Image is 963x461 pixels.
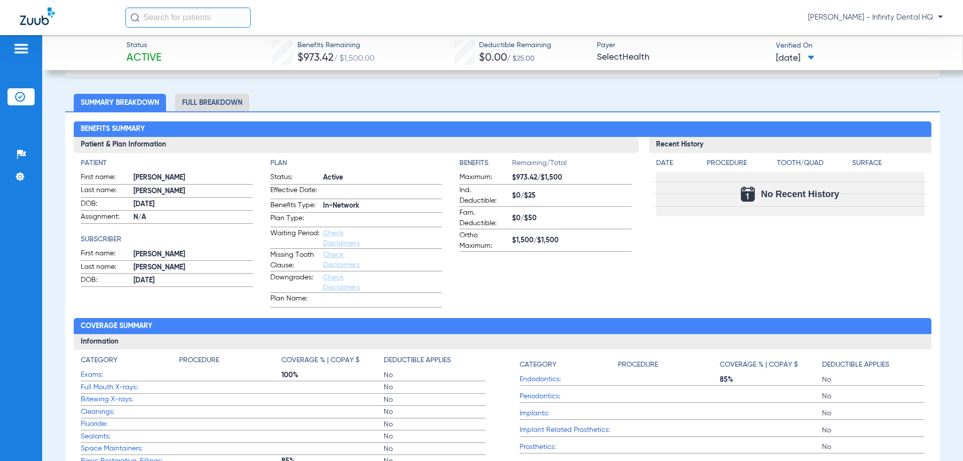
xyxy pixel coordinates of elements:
app-breakdown-title: Procedure [179,355,281,369]
app-breakdown-title: Procedure [707,158,773,172]
img: Zuub Logo [20,8,55,25]
h4: Category [520,360,556,370]
app-breakdown-title: Procedure [618,355,720,374]
li: Full Breakdown [175,94,249,111]
h4: Benefits [459,158,512,169]
span: $1,500/$1,500 [512,235,631,246]
span: $973.42/$1,500 [512,173,631,183]
app-breakdown-title: Category [520,355,618,374]
span: [DATE] [133,275,252,286]
span: No [384,419,486,429]
span: No [384,431,486,441]
span: Exams: [81,370,179,380]
a: Check Disclaimers [323,230,360,247]
span: 100% [281,370,384,380]
span: SelectHealth [597,51,767,64]
app-breakdown-title: Benefits [459,158,512,172]
span: No [384,370,486,380]
span: DOB: [81,199,130,211]
span: / $1,500.00 [334,55,375,63]
h4: Patient [81,158,252,169]
span: / $25.00 [507,55,535,62]
a: Check Disclaimers [323,251,360,268]
h4: Plan [270,158,442,169]
h4: Category [81,355,117,366]
h2: Coverage Summary [74,318,931,334]
app-breakdown-title: Category [81,355,179,369]
span: [DATE] [133,199,252,210]
li: Summary Breakdown [74,94,166,111]
span: Ind. Deductible: [459,185,509,206]
h4: Coverage % | Copay $ [281,355,360,366]
span: [PERSON_NAME] [133,173,252,183]
a: Check Disclaimers [323,274,360,291]
h4: Deductible Applies [384,355,451,366]
h3: Information [74,334,931,350]
span: Implant Related Prosthetics: [520,425,618,435]
span: In-Network [323,201,442,211]
span: [PERSON_NAME] [133,249,252,260]
span: First name: [81,248,130,260]
app-breakdown-title: Deductible Applies [384,355,486,369]
app-breakdown-title: Date [656,158,698,172]
span: Implants: [520,408,618,419]
span: Downgrades: [270,272,319,292]
span: No [384,407,486,417]
span: [PERSON_NAME] [133,186,252,197]
app-breakdown-title: Coverage % | Copay $ [281,355,384,369]
span: $0/$50 [512,213,631,224]
span: Active [126,51,162,65]
span: Plan Type: [270,213,319,227]
span: [PERSON_NAME] - Infinity Dental HQ [808,13,943,23]
span: 85% [720,375,822,385]
h4: Subscriber [81,234,252,245]
span: Effective Date: [270,185,319,199]
h4: Procedure [618,360,658,370]
span: Prosthetics: [520,442,618,452]
h4: Procedure [707,158,773,169]
span: Waiting Period: [270,228,319,248]
span: Space Maintainers: [81,443,179,454]
span: Status [126,40,162,51]
span: No [384,395,486,405]
span: Cleanings: [81,407,179,417]
span: Remaining/Total [512,158,631,172]
span: Sealants: [81,431,179,442]
span: N/A [133,212,252,223]
span: Maximum: [459,172,509,184]
h3: Recent History [649,137,931,153]
span: $0/$25 [512,191,631,201]
span: Active [323,173,442,183]
h3: Patient & Plan Information [74,137,638,153]
span: First name: [81,172,130,184]
span: Benefits Type: [270,200,319,212]
span: No [384,382,486,392]
h4: Coverage % | Copay $ [720,360,798,370]
span: Benefits Remaining [297,40,375,51]
span: Periodontics: [520,391,618,402]
span: Last name: [81,185,130,197]
span: Fluoride: [81,419,179,429]
h2: Benefits Summary [74,121,931,137]
iframe: Chat Widget [738,58,963,461]
span: $0.00 [479,53,507,63]
span: Deductible Remaining [479,40,551,51]
span: Assignment: [81,212,130,224]
span: Fam. Deductible: [459,208,509,229]
span: Bitewing X-rays: [81,394,179,405]
span: No [384,444,486,454]
span: Status: [270,172,319,184]
span: Ortho Maximum: [459,230,509,251]
span: [PERSON_NAME] [133,262,252,273]
app-breakdown-title: Coverage % | Copay $ [720,355,822,374]
span: Payer [597,40,767,51]
h4: Date [656,158,698,169]
span: Plan Name: [270,293,319,307]
span: Last name: [81,262,130,274]
span: $973.42 [297,53,334,63]
img: Search Icon [130,13,139,22]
